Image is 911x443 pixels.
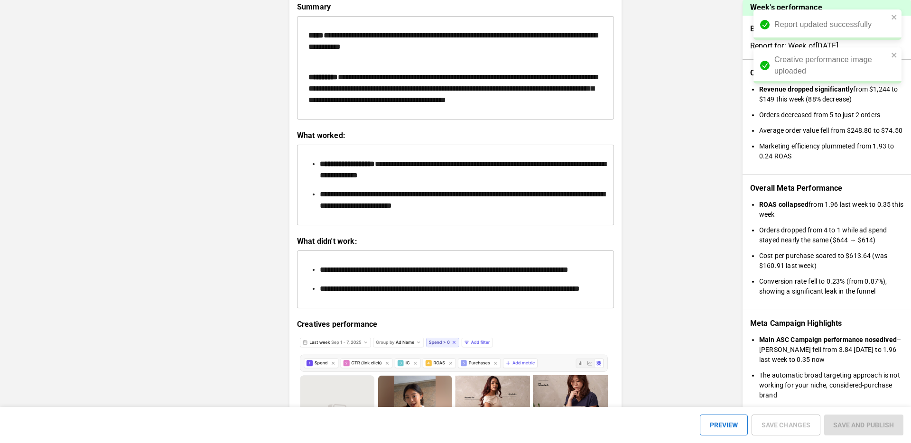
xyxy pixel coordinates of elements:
[891,51,898,60] button: close
[297,2,614,12] p: Summary
[750,318,903,329] p: Meta Campaign Highlights
[774,19,888,30] div: Report updated successfully
[759,225,903,245] li: Orders dropped from 4 to 1 while ad spend stayed nearly the same ($644 → $614)
[297,320,614,330] p: Creatives performance
[750,67,903,79] p: Overall Shop Sales Performance
[750,183,903,194] p: Overall Meta Performance
[774,54,888,77] div: Creative performance image uploaded
[759,200,903,220] li: from 1.96 last week to 0.35 this week
[750,3,822,13] p: Week's performance
[759,201,809,208] strong: ROAS collapsed
[759,406,903,426] li: CTR remains stable (around 1.8%), but people simply aren't converting after clicking
[308,264,603,295] div: rdw-editor
[759,277,903,296] li: Conversion rate fell to 0.23% (from 0.87%), showing a significant leak in the funnel
[297,131,614,141] p: What worked:
[759,335,903,365] li: – [PERSON_NAME] fell from 3.84 [DATE] to 1.96 last week to 0.35 now
[700,415,748,435] button: PREVIEW
[308,158,603,212] div: rdw-editor
[759,251,903,271] li: Cost per purchase soared to $613.64 (was $160.91 last week)
[750,23,903,35] p: Brand: As Intended
[759,141,903,161] li: Marketing efficiency plummeted from 1.93 to 0.24 ROAS
[297,237,614,247] p: What didn't work:
[297,145,614,225] div: rdw-wrapper
[759,336,897,343] strong: Main ASC Campaign performance nosedived
[297,17,614,119] div: rdw-wrapper
[759,126,903,136] li: Average order value fell from $248.80 to $74.50
[759,84,903,104] li: from $1,244 to $149 this week (88% decrease)
[759,110,903,120] li: Orders decreased from 5 to just 2 orders
[759,370,903,400] li: The automatic broad targeting approach is not working for your niche, considered-purchase brand
[750,40,903,52] p: Report for: Week of [DATE]
[891,13,898,22] button: close
[297,251,614,308] div: rdw-wrapper
[308,30,603,106] div: rdw-editor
